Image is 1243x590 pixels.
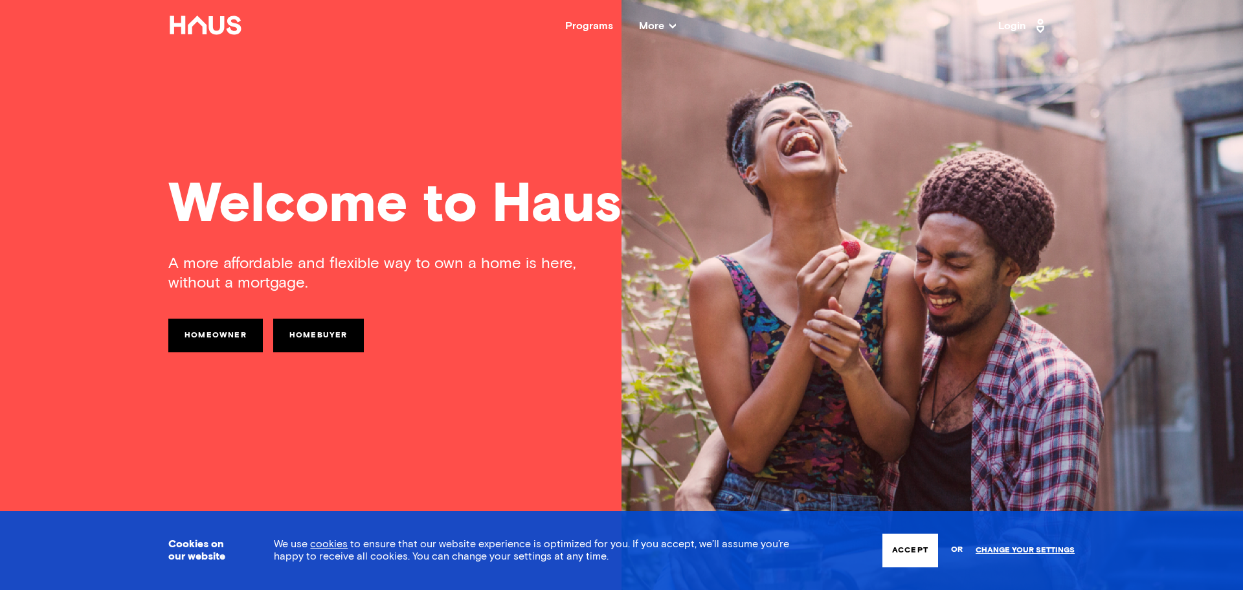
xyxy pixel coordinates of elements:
a: Homeowner [168,319,263,352]
div: A more affordable and flexible way to own a home is here, without a mortgage. [168,254,621,293]
a: Programs [565,21,613,31]
div: Welcome to Haus [168,178,1075,233]
span: or [951,539,963,562]
a: Change your settings [976,546,1075,555]
a: Homebuyer [273,319,364,352]
a: Login [998,16,1049,36]
a: cookies [310,539,348,549]
button: Accept [882,534,938,567]
span: More [639,21,676,31]
h3: Cookies on our website [168,538,241,563]
span: We use to ensure that our website experience is optimized for you. If you accept, we’ll assume yo... [274,539,789,562]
